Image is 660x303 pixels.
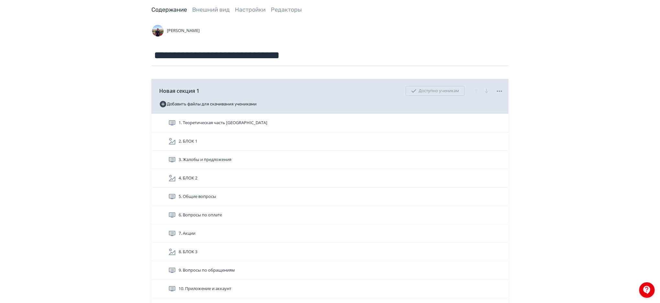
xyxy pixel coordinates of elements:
[179,212,222,218] span: 6. Вопросы по оплате
[151,243,509,261] div: 8. БЛОК 3
[179,286,231,292] span: 10. Приложение и аккаунт
[235,6,266,13] a: Настройки
[151,169,509,188] div: 4. БЛОК 2
[151,114,509,132] div: 1. Теоретическая часть [GEOGRAPHIC_DATA]
[151,151,509,169] div: 3. Жалобы и предложения
[179,267,235,274] span: 9. Вопросы по обращениям
[151,6,187,13] a: Содержание
[167,27,200,34] span: [PERSON_NAME]
[179,157,231,163] span: 3. Жалобы и предложения
[151,224,509,243] div: 7. Акции
[179,175,197,181] span: 4. БЛОК 2
[179,249,197,255] span: 8. БЛОК 3
[159,99,257,109] button: Добавить файлы для скачивания учениками
[151,206,509,224] div: 6. Вопросы по оплате
[151,24,164,37] img: Avatar
[151,132,509,151] div: 2. БЛОК 1
[406,86,465,96] div: Доступно ученикам
[151,261,509,280] div: 9. Вопросы по обращениям
[151,280,509,298] div: 10. Приложение и аккаунт
[179,193,216,200] span: 5. Общие вопросы
[179,120,267,126] span: 1. Теоретическая часть Confluence
[159,87,199,95] span: Новая секция 1
[271,6,302,13] a: Редакторы
[151,188,509,206] div: 5. Общие вопросы
[192,6,230,13] a: Внешний вид
[179,230,195,237] span: 7. Акции
[179,138,197,145] span: 2. БЛОК 1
